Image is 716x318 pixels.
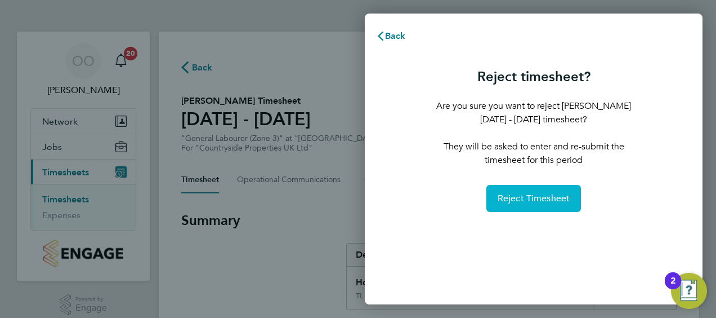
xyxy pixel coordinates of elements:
span: Back [385,30,406,41]
p: They will be asked to enter and re-submit the timesheet for this period [435,140,633,167]
h3: Reject timesheet? [435,68,633,86]
span: Reject Timesheet [498,193,570,204]
div: 2 [670,281,675,295]
button: Reject Timesheet [486,185,581,212]
button: Back [365,25,417,47]
p: Are you sure you want to reject [PERSON_NAME] [DATE] - [DATE] timesheet? [435,99,633,126]
button: Open Resource Center, 2 new notifications [671,273,707,309]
